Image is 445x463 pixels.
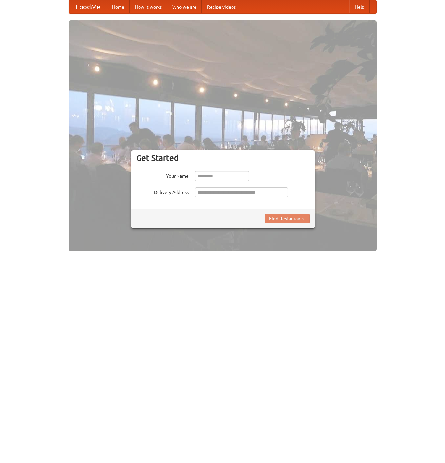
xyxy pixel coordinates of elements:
[167,0,202,13] a: Who we are
[136,171,189,179] label: Your Name
[136,187,189,196] label: Delivery Address
[136,153,310,163] h3: Get Started
[202,0,241,13] a: Recipe videos
[69,0,107,13] a: FoodMe
[265,214,310,223] button: Find Restaurants!
[130,0,167,13] a: How it works
[349,0,370,13] a: Help
[107,0,130,13] a: Home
